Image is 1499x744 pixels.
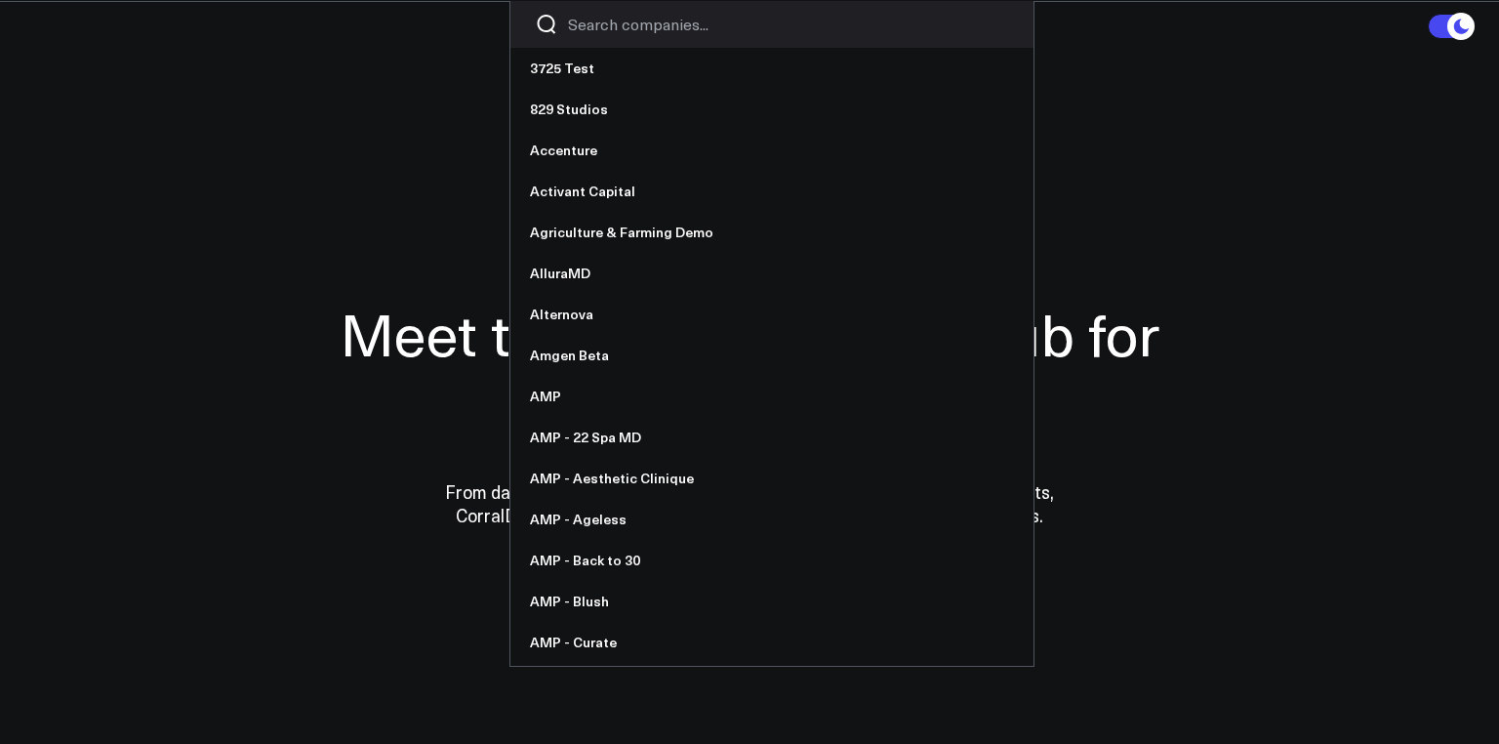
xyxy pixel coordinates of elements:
a: AMP [510,376,1033,417]
button: Search companies button [535,13,558,36]
a: Accenture [510,130,1033,171]
a: Activant Capital [510,171,1033,212]
a: AMP - 22 Spa MD [510,417,1033,458]
input: Search companies input [568,14,1009,35]
a: AMP - Blush [510,581,1033,622]
a: 829 Studios [510,89,1033,130]
a: 3725 Test [510,48,1033,89]
a: Alternova [510,294,1033,335]
h1: Meet the all-in-one data hub for ambitious teams [271,297,1228,441]
a: Agriculture & Farming Demo [510,212,1033,253]
a: AMP - Destination Aesthetics [510,663,1033,704]
a: AlluraMD [510,253,1033,294]
a: AMP - Curate [510,622,1033,663]
a: Amgen Beta [510,335,1033,376]
a: AMP - Ageless [510,499,1033,540]
a: AMP - Back to 30 [510,540,1033,581]
p: From data cleansing and integration to personalized dashboards and insights, CorralData automates... [403,480,1096,527]
a: AMP - Aesthetic Clinique [510,458,1033,499]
